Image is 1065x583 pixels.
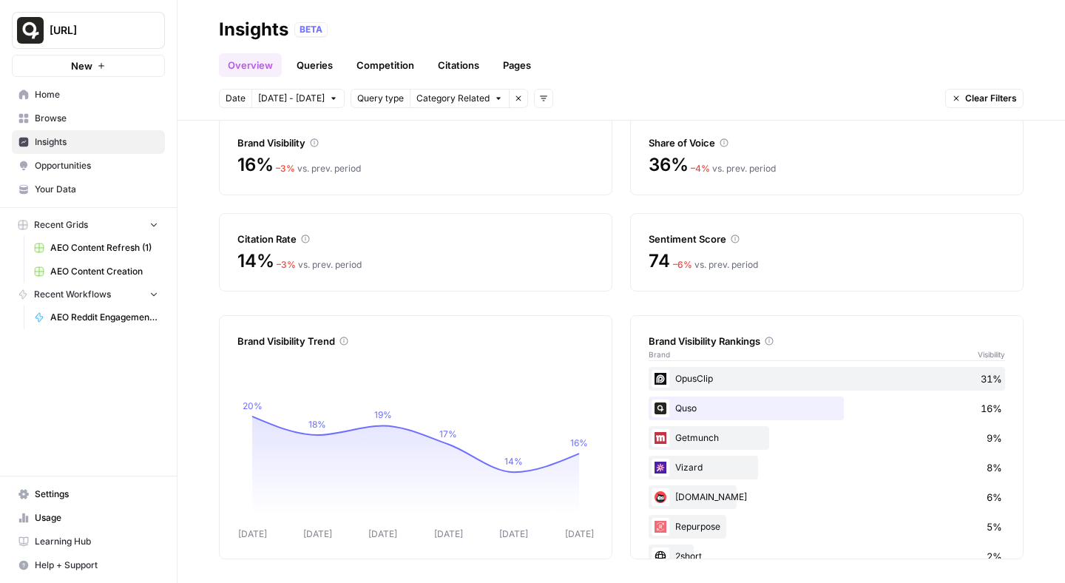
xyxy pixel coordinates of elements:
span: Clear Filters [965,92,1017,105]
span: [URL] [50,23,139,38]
span: 16% [981,401,1002,416]
tspan: [DATE] [303,528,332,539]
button: Workspace: Quso.ai [12,12,165,49]
span: Settings [35,488,158,501]
span: 5% [987,519,1002,534]
a: AEO Reddit Engagement - Fork [27,306,165,329]
img: ihxoybly6ev5029lxtojozt09e3o [652,518,669,536]
span: [DATE] - [DATE] [258,92,325,105]
button: Recent Workflows [12,283,165,306]
div: vs. prev. period [276,162,361,175]
img: dykp71fs8r7yh1wdyewj3ivjmega [652,429,669,447]
a: Settings [12,482,165,506]
tspan: 18% [308,419,326,430]
span: Browse [35,112,158,125]
img: Quso.ai Logo [17,17,44,44]
span: Usage [35,511,158,525]
span: Help + Support [35,559,158,572]
div: Share of Voice [649,135,1005,150]
a: Learning Hub [12,530,165,553]
a: Citations [429,53,488,77]
div: OpusClip [649,367,1005,391]
tspan: 17% [439,428,457,439]
tspan: [DATE] [238,528,267,539]
span: – 3 % [277,259,296,270]
a: Pages [494,53,540,77]
div: vs. prev. period [277,258,362,272]
span: – 6 % [673,259,692,270]
button: Category Related [410,89,509,108]
div: vs. prev. period [673,258,758,272]
a: Queries [288,53,342,77]
img: qxefge4c0kvhfjno7jlwu70jd84l [652,400,669,417]
tspan: [DATE] [368,528,397,539]
span: 2% [987,549,1002,564]
span: 9% [987,431,1002,445]
span: 36% [649,153,688,177]
div: Vizard [649,456,1005,479]
div: Quso [649,397,1005,420]
a: AEO Content Creation [27,260,165,283]
span: 8% [987,460,1002,475]
a: AEO Content Refresh (1) [27,236,165,260]
div: vs. prev. period [691,162,776,175]
span: Date [226,92,246,105]
span: 16% [237,153,273,177]
span: 31% [981,371,1002,386]
span: Insights [35,135,158,149]
span: Your Data [35,183,158,196]
img: zltqql8dhy431cgddisbewygxbvy [652,459,669,476]
span: Query type [357,92,404,105]
button: New [12,55,165,77]
span: 14% [237,249,274,273]
div: [DOMAIN_NAME] [649,485,1005,509]
tspan: 16% [570,437,588,448]
div: Getmunch [649,426,1005,450]
a: Your Data [12,178,165,201]
span: AEO Reddit Engagement - Fork [50,311,158,324]
span: AEO Content Refresh (1) [50,241,158,255]
span: Brand [649,348,670,360]
a: Home [12,83,165,107]
span: Recent Grids [34,218,88,232]
span: Visibility [978,348,1005,360]
div: Brand Visibility [237,135,594,150]
a: Overview [219,53,282,77]
div: 2short [649,545,1005,568]
div: BETA [294,22,328,37]
span: Recent Workflows [34,288,111,301]
span: 6% [987,490,1002,505]
a: Insights [12,130,165,154]
button: [DATE] - [DATE] [251,89,345,108]
span: Category Related [416,92,490,105]
div: Repurpose [649,515,1005,539]
span: – 3 % [276,163,295,174]
img: 9czg1jgv2bnhk7sh3yplb8ybruqf [652,370,669,388]
a: Opportunities [12,154,165,178]
div: Insights [219,18,288,41]
button: Recent Grids [12,214,165,236]
div: Citation Rate [237,232,594,246]
tspan: 20% [243,400,263,411]
a: Competition [348,53,423,77]
tspan: 19% [374,409,392,420]
tspan: [DATE] [565,528,594,539]
div: Sentiment Score [649,232,1005,246]
a: Browse [12,107,165,130]
tspan: 14% [504,456,523,467]
div: Brand Visibility Rankings [649,334,1005,348]
span: AEO Content Creation [50,265,158,278]
span: – 4 % [691,163,710,174]
button: Clear Filters [945,89,1024,108]
span: New [71,58,92,73]
span: Learning Hub [35,535,158,548]
div: Brand Visibility Trend [237,334,594,348]
span: Opportunities [35,159,158,172]
button: Help + Support [12,553,165,577]
a: Usage [12,506,165,530]
span: Home [35,88,158,101]
tspan: [DATE] [434,528,463,539]
span: 74 [649,249,670,273]
tspan: [DATE] [499,528,528,539]
img: d3o86dh9e5t52ugdlebkfaguyzqk [652,488,669,506]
